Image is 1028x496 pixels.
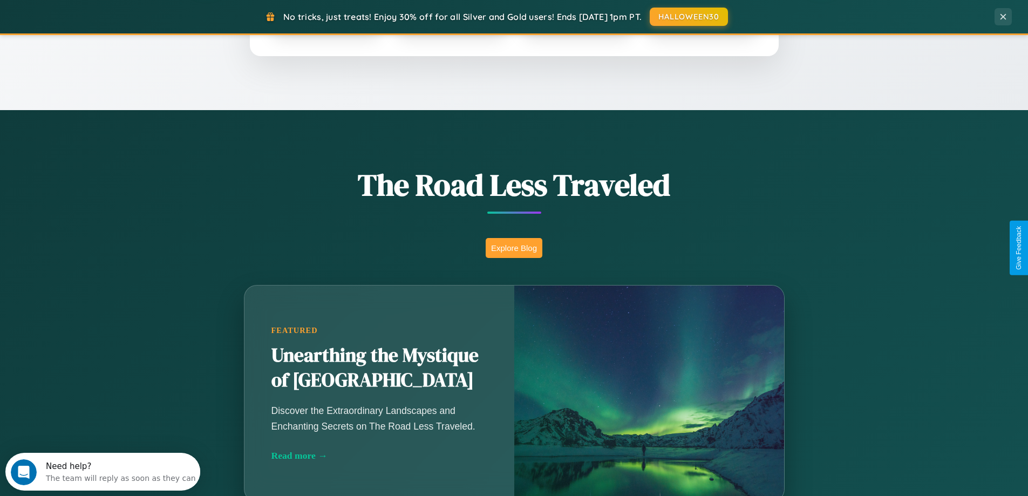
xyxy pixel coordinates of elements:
div: Give Feedback [1015,226,1023,270]
h1: The Road Less Traveled [190,164,838,206]
span: No tricks, just treats! Enjoy 30% off for all Silver and Gold users! Ends [DATE] 1pm PT. [283,11,642,22]
h2: Unearthing the Mystique of [GEOGRAPHIC_DATA] [271,343,487,393]
iframe: Intercom live chat [11,459,37,485]
p: Discover the Extraordinary Landscapes and Enchanting Secrets on The Road Less Traveled. [271,403,487,433]
div: Featured [271,326,487,335]
div: Need help? [40,9,190,18]
div: Read more → [271,450,487,461]
div: Open Intercom Messenger [4,4,201,34]
div: The team will reply as soon as they can [40,18,190,29]
iframe: Intercom live chat discovery launcher [5,453,200,491]
button: Explore Blog [486,238,542,258]
button: HALLOWEEN30 [650,8,728,26]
